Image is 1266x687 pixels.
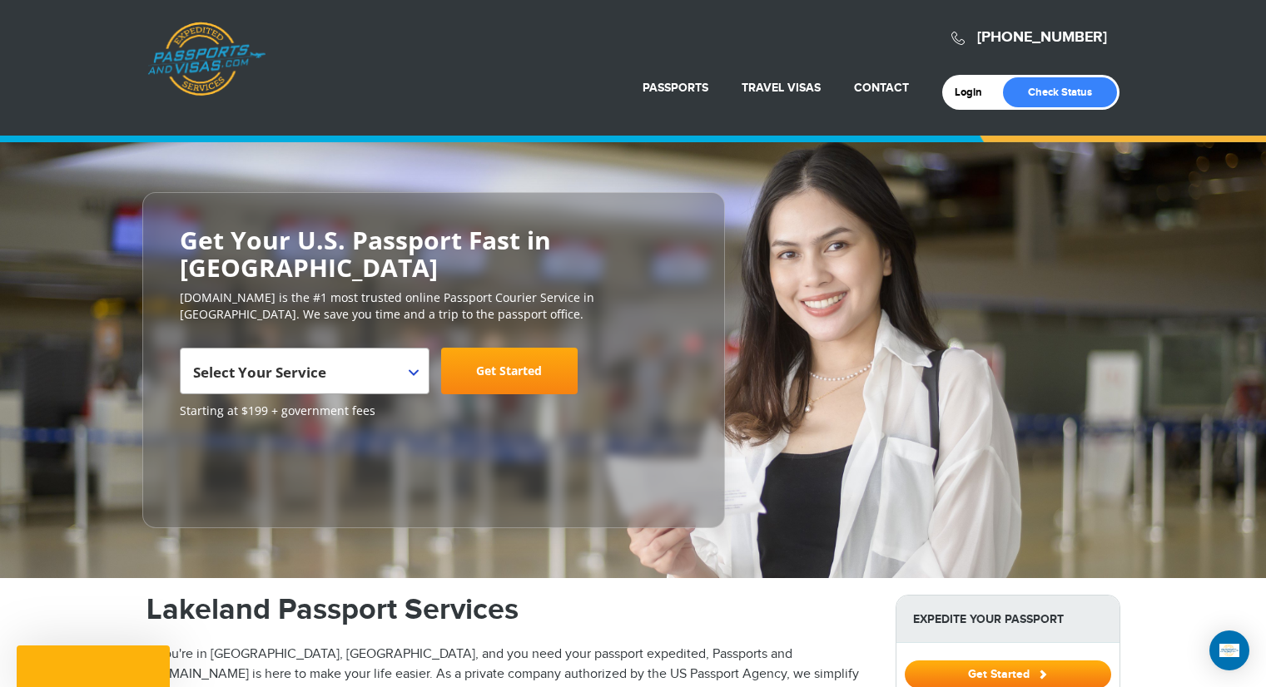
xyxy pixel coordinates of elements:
[955,86,994,99] a: Login
[193,354,412,401] span: Select Your Service
[1003,77,1117,107] a: Check Status
[180,403,688,419] span: Starting at $199 + government fees
[193,363,326,382] span: Select Your Service
[1209,630,1249,670] div: Open Intercom Messenger
[180,289,688,323] p: [DOMAIN_NAME] is the #1 most trusted online Passport Courier Service in [GEOGRAPHIC_DATA]. We sav...
[147,22,266,96] a: Passports & [DOMAIN_NAME]
[854,81,909,95] a: Contact
[180,348,429,394] span: Select Your Service
[896,596,1120,643] strong: Expedite Your Passport
[441,348,578,394] a: Get Started
[742,81,821,95] a: Travel Visas
[180,226,688,281] h2: Get Your U.S. Passport Fast in [GEOGRAPHIC_DATA]
[180,428,305,511] iframe: Customer reviews powered by Trustpilot
[643,81,708,95] a: Passports
[146,595,871,625] h1: Lakeland Passport Services
[977,28,1107,47] a: [PHONE_NUMBER]
[905,667,1111,680] a: Get Started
